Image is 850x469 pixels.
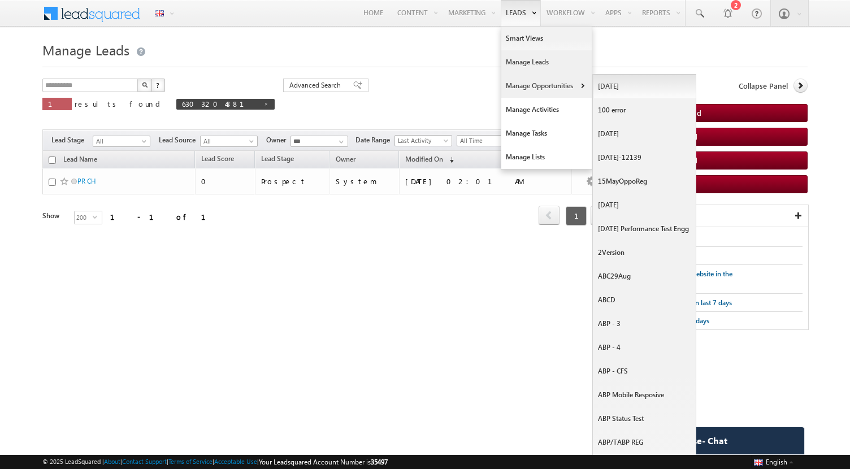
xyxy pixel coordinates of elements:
[122,458,167,465] a: Contact Support
[457,135,514,146] a: All Time
[751,455,796,468] button: English
[151,79,165,92] button: ?
[593,264,696,288] a: ABC29Aug
[593,336,696,359] a: ABP - 4
[182,99,258,108] span: 6303204881
[336,155,355,163] span: Owner
[255,153,300,167] a: Lead Stage
[539,207,560,225] a: prev
[400,153,459,167] a: Modified On (sorted descending)
[593,431,696,454] a: ABP/TABP REG
[501,74,592,98] a: Manage Opportunities
[593,407,696,431] a: ABP Status Test
[631,205,808,227] div: Quick Filters
[593,383,696,407] a: ABP Mobile Resposive
[593,312,696,336] a: ABP - 3
[93,136,147,146] span: All
[42,41,129,59] span: Manage Leads
[200,136,258,147] a: All
[539,206,560,225] span: prev
[591,207,612,225] a: next
[445,155,454,164] span: (sorted descending)
[593,241,696,264] a: 2Version
[77,177,96,185] a: PR CH
[266,135,290,145] span: Owner
[75,99,164,108] span: results found
[168,458,212,465] a: Terms of Service
[593,193,696,217] a: [DATE]
[593,122,696,146] a: [DATE]
[42,211,65,221] div: Show
[371,458,388,466] span: 35497
[201,154,234,163] span: Lead Score
[289,80,344,90] span: Advanced Search
[593,146,696,170] a: [DATE]-12139
[355,135,394,145] span: Date Range
[593,217,696,241] a: [DATE] Performance Test Engg
[593,98,696,122] a: 100 error
[501,121,592,145] a: Manage Tasks
[51,135,93,145] span: Lead Stage
[593,170,696,193] a: 15MayOppoReg
[333,136,347,147] a: Show All Items
[566,206,587,225] span: 1
[591,206,612,225] span: next
[93,214,102,219] span: select
[261,154,294,163] span: Lead Stage
[395,136,449,146] span: Last Activity
[501,98,592,121] a: Manage Activities
[201,176,250,186] div: 0
[766,458,787,466] span: English
[593,75,696,98] a: [DATE]
[501,50,592,74] a: Manage Leads
[110,210,219,223] div: 1 - 1 of 1
[142,82,148,88] img: Search
[739,81,788,91] span: Collapse Panel
[457,136,511,146] span: All Time
[593,288,696,312] a: ABCD
[214,458,257,465] a: Acceptable Use
[405,155,443,163] span: Modified On
[261,176,324,186] div: Prospect
[394,135,452,146] a: Last Activity
[196,153,240,167] a: Lead Score
[593,359,696,383] a: ABP - CFS
[259,458,388,466] span: Your Leadsquared Account Number is
[501,27,592,50] a: Smart Views
[93,136,150,147] a: All
[501,145,592,169] a: Manage Lists
[336,176,394,186] div: System
[159,135,200,145] span: Lead Source
[48,99,66,108] span: 1
[42,457,388,467] span: © 2025 LeadSquared | | | | |
[75,211,93,224] span: 200
[156,80,161,90] span: ?
[201,136,254,146] span: All
[405,176,561,186] div: [DATE] 02:01 AM
[58,153,103,168] a: Lead Name
[104,458,120,465] a: About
